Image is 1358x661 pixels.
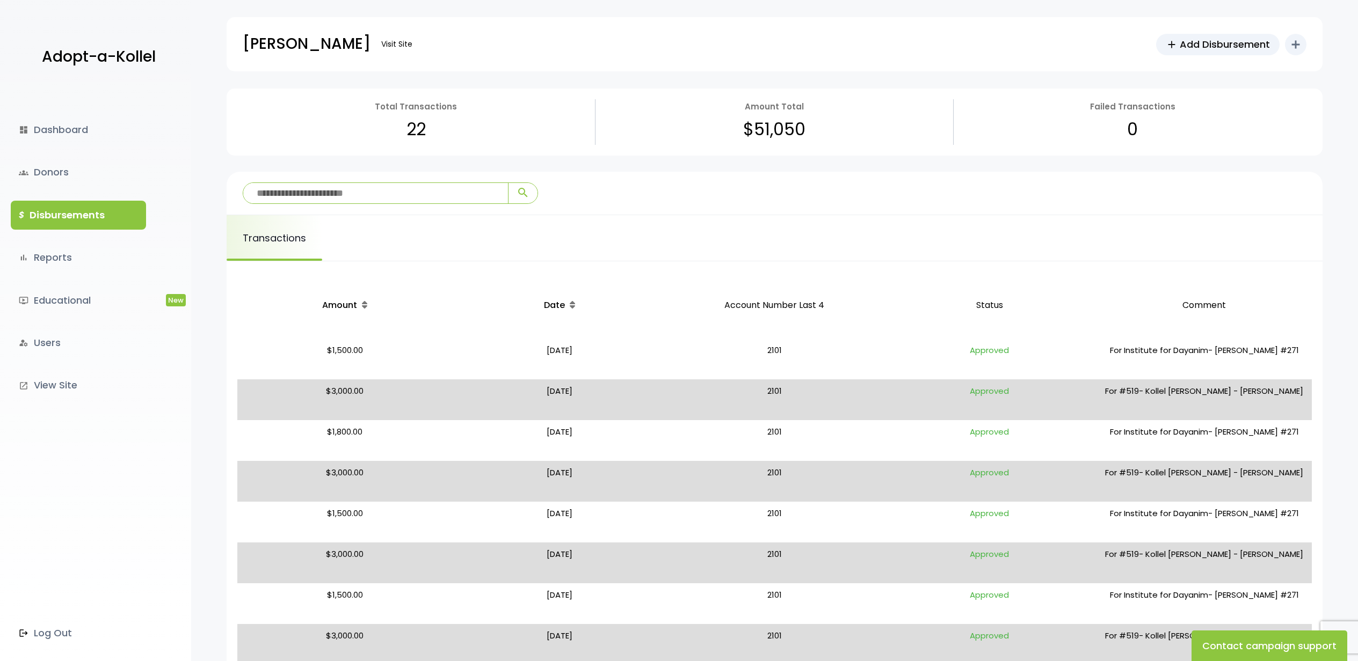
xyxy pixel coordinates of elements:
p: [DATE] [456,628,663,660]
i: launch [19,381,28,391]
a: Transactions [227,215,322,261]
a: $Disbursements [11,201,146,230]
p: 2101 [671,547,877,579]
a: ondemand_videoEducationalNew [11,286,146,315]
span: search [517,186,529,199]
p: Approved [887,506,1093,538]
span: Add Disbursement [1180,37,1270,52]
p: For #519- Kollel [PERSON_NAME] - [PERSON_NAME] [1101,628,1308,660]
p: Approved [887,465,1093,497]
p: For Institute for Dayanim- [PERSON_NAME] #271 [1101,506,1308,538]
i: bar_chart [19,253,28,262]
i: $ [19,208,24,223]
p: 2101 [671,628,877,660]
p: For Institute for Dayanim- [PERSON_NAME] #271 [1101,587,1308,620]
p: Status [887,287,1093,324]
p: Approved [887,628,1093,660]
a: Adopt-a-Kollel [37,31,156,83]
span: Date [544,299,565,311]
p: 0 [1127,114,1138,145]
p: [DATE] [456,506,663,538]
p: $3,000.00 [242,547,448,579]
p: For #519- Kollel [PERSON_NAME] - [PERSON_NAME] [1101,465,1308,497]
p: For Institute for Dayanim- [PERSON_NAME] #271 [1101,343,1308,375]
button: Contact campaign support [1192,630,1347,661]
button: search [508,183,538,203]
p: Approved [887,343,1093,375]
p: 2101 [671,424,877,457]
p: For Institute for Dayanim- [PERSON_NAME] #271 [1101,424,1308,457]
a: Log Out [11,619,146,648]
p: [DATE] [456,587,663,620]
a: launchView Site [11,371,146,400]
i: ondemand_video [19,296,28,305]
p: Amount Total [745,99,804,114]
p: Failed Transactions [1090,99,1175,114]
p: [PERSON_NAME] [243,31,371,57]
p: [DATE] [456,384,663,416]
p: $1,800.00 [242,424,448,457]
a: addAdd Disbursement [1156,34,1280,55]
p: 2101 [671,506,877,538]
p: 2101 [671,343,877,375]
i: add [1289,38,1302,51]
p: 22 [406,114,426,145]
span: Amount [322,299,357,311]
p: 2101 [671,465,877,497]
p: $51,050 [743,114,805,145]
a: bar_chartReports [11,243,146,272]
a: dashboardDashboard [11,115,146,144]
p: For #519- Kollel [PERSON_NAME] - [PERSON_NAME] [1101,547,1308,579]
i: dashboard [19,125,28,135]
span: add [1166,39,1178,50]
p: Total Transactions [375,99,457,114]
p: $1,500.00 [242,343,448,375]
p: Approved [887,587,1093,620]
button: add [1285,34,1306,55]
p: $3,000.00 [242,384,448,416]
p: $1,500.00 [242,587,448,620]
p: Account Number Last 4 [671,287,877,324]
p: 2101 [671,384,877,416]
p: 2101 [671,587,877,620]
p: [DATE] [456,424,663,457]
p: Comment [1101,287,1308,324]
p: [DATE] [456,465,663,497]
a: Visit Site [376,34,418,55]
p: Approved [887,424,1093,457]
a: groupsDonors [11,158,146,187]
span: New [166,294,186,306]
p: $3,000.00 [242,628,448,660]
p: Adopt-a-Kollel [42,43,156,70]
p: [DATE] [456,343,663,375]
span: groups [19,168,28,178]
p: [DATE] [456,547,663,579]
i: manage_accounts [19,338,28,348]
a: manage_accountsUsers [11,328,146,357]
p: $3,000.00 [242,465,448,497]
p: Approved [887,547,1093,579]
p: For #519- Kollel [PERSON_NAME] - [PERSON_NAME] [1101,384,1308,416]
p: $1,500.00 [242,506,448,538]
p: Approved [887,384,1093,416]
